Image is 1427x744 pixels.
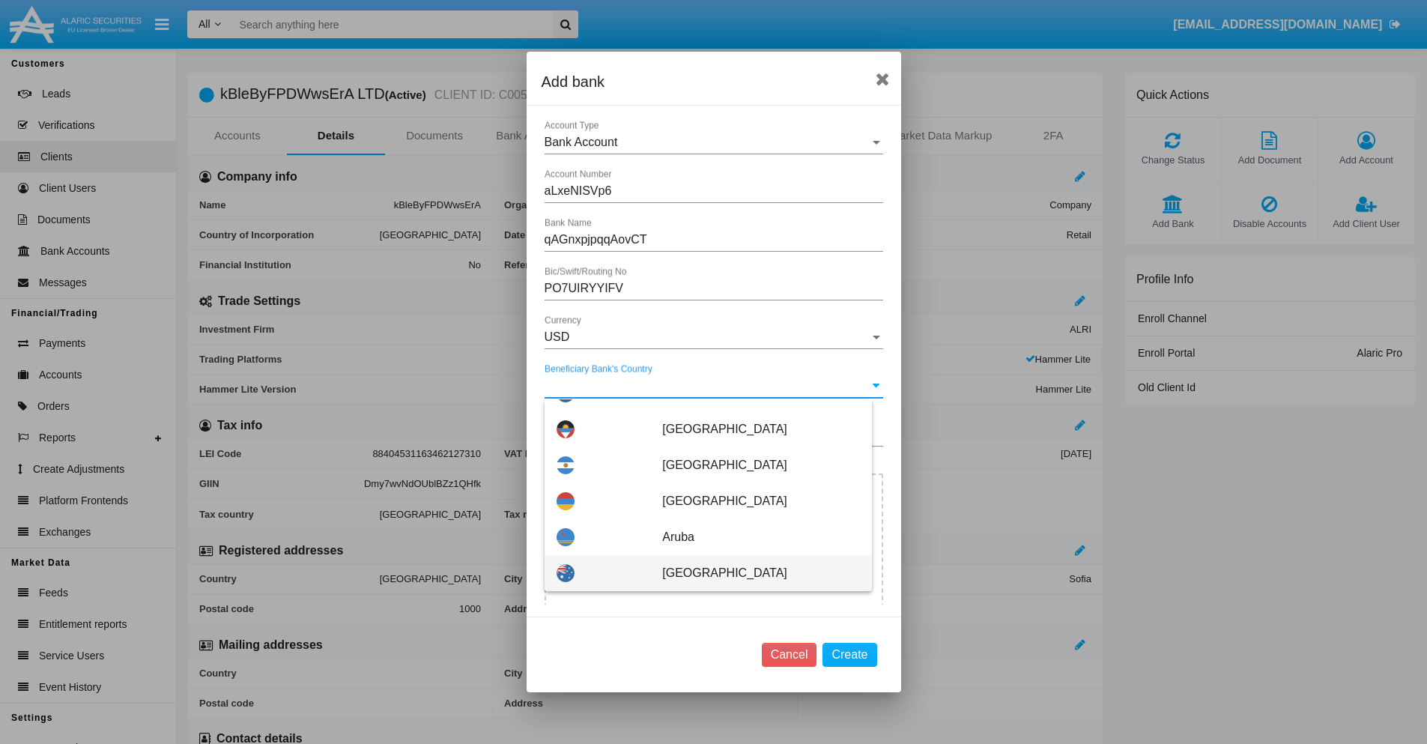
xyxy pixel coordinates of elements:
[662,447,859,483] span: [GEOGRAPHIC_DATA]
[662,411,859,447] span: [GEOGRAPHIC_DATA]
[662,483,859,519] span: [GEOGRAPHIC_DATA]
[822,643,876,667] button: Create
[545,330,570,343] span: USD
[542,70,886,94] div: Add bank
[662,519,859,555] span: Aruba
[762,643,817,667] button: Cancel
[662,555,859,591] span: [GEOGRAPHIC_DATA]
[545,136,618,148] span: Bank Account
